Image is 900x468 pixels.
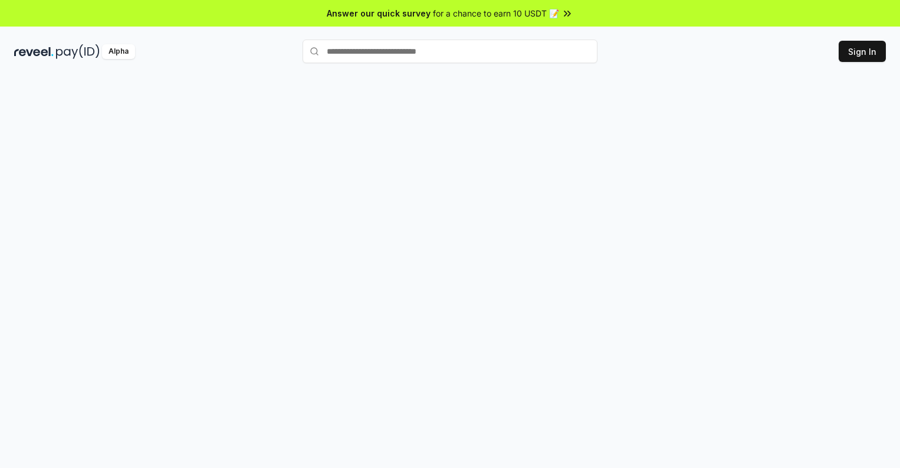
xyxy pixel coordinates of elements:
[839,41,886,62] button: Sign In
[56,44,100,59] img: pay_id
[102,44,135,59] div: Alpha
[14,44,54,59] img: reveel_dark
[327,7,431,19] span: Answer our quick survey
[433,7,559,19] span: for a chance to earn 10 USDT 📝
